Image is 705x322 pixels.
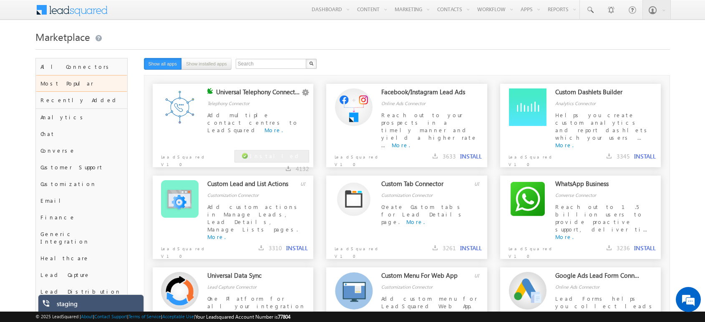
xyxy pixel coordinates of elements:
[36,126,127,142] div: Chat
[392,141,410,148] a: More.
[634,153,656,160] button: INSTALL
[326,241,391,260] p: LeadSquared V1.0
[381,295,477,309] span: Add custom menu for LeadSquared Web App.
[500,149,565,168] p: LeadSquared V1.0
[216,88,300,100] div: Universal Telephony Connector
[381,310,400,317] a: More.
[337,182,370,216] img: Alternate Logo
[555,272,640,283] div: Google Ads Lead Form Connector
[286,166,291,171] img: downloads
[617,244,630,252] span: 3236
[335,88,373,126] img: Alternate Logo
[161,180,199,218] img: Alternate Logo
[144,58,182,70] button: Show all apps
[269,244,282,252] span: 3310
[207,88,213,94] img: checking status
[309,61,313,65] img: Search
[57,300,138,312] div: staging
[36,176,127,192] div: Customization
[207,203,300,233] span: Add custom actions in Manage Leads, Lead Details, Manage Lists pages.
[35,30,90,43] span: Marketplace
[153,241,217,260] p: LeadSquared V1.0
[36,75,127,92] div: Most Popular
[94,314,127,319] a: Contact Support
[555,233,574,240] a: More.
[555,203,647,233] span: Reach out to 1.5 billion users to provide proactive support, deliver ti...
[278,314,290,320] span: 77804
[381,111,477,148] span: Reach out to your prospects in a timely manner and yield a higher rate ...
[381,203,464,225] span: Create Custom tabs for Lead Details page.
[153,149,217,168] p: LeadSquared V1.0
[555,88,640,100] div: Custom Dashlets Builder
[259,245,264,250] img: downloads
[500,241,565,260] p: LeadSquared V1.0
[381,272,466,283] div: Custom Menu For Web App
[296,165,309,173] span: 4132
[207,233,226,240] a: More.
[286,244,308,252] button: INSTALL
[36,192,127,209] div: Email
[555,111,650,141] span: Helps you create custom analytics and report dashlets which your users ...
[36,92,127,108] div: Recently Added
[607,153,612,158] img: downloads
[335,272,373,309] img: Alternate Logo
[36,267,127,283] div: Lead Capture
[36,226,127,250] div: Generic Integration
[381,180,466,191] div: Custom Tab Connector
[36,159,127,176] div: Customer Support
[433,153,438,158] img: downloads
[555,141,574,148] a: More.
[162,314,194,319] a: Acceptable Use
[607,245,612,250] img: downloads
[509,272,546,309] img: Alternate Logo
[443,244,456,252] span: 3261
[36,300,127,317] div: Marketing
[36,142,127,159] div: Converse
[264,126,283,133] a: More.
[36,283,127,300] div: Lead Distribution
[35,313,290,321] span: © 2025 LeadSquared | | | | |
[36,209,127,226] div: Finance
[443,152,456,160] span: 3633
[161,272,199,309] img: Alternate Logo
[509,88,546,126] img: Alternate Logo
[207,111,298,133] span: Add multiple contact centres to LeadSquared
[181,58,232,70] button: Show installed apps
[242,310,260,317] a: More.
[326,149,391,168] p: LeadSquared V1.0
[81,314,93,319] a: About
[195,314,290,320] span: Your Leadsquared Account Number is
[207,295,305,317] span: One Platform for all your integration needs
[381,88,466,100] div: Facebook/Instagram Lead Ads
[36,58,127,75] div: All Connectors
[460,244,482,252] button: INSTALL
[36,250,127,267] div: Healthcare
[161,88,199,126] img: Alternate Logo
[460,153,482,160] button: INSTALL
[406,218,425,225] a: More.
[207,272,292,283] div: Universal Data Sync
[555,180,640,191] div: WhatsApp Business
[250,152,302,159] span: Installed
[128,314,161,319] a: Terms of Service
[36,109,127,126] div: Analytics
[634,244,656,252] button: INSTALL
[433,245,438,250] img: downloads
[617,152,630,160] span: 3345
[509,180,546,218] img: Alternate Logo
[207,180,292,191] div: Custom Lead and List Actions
